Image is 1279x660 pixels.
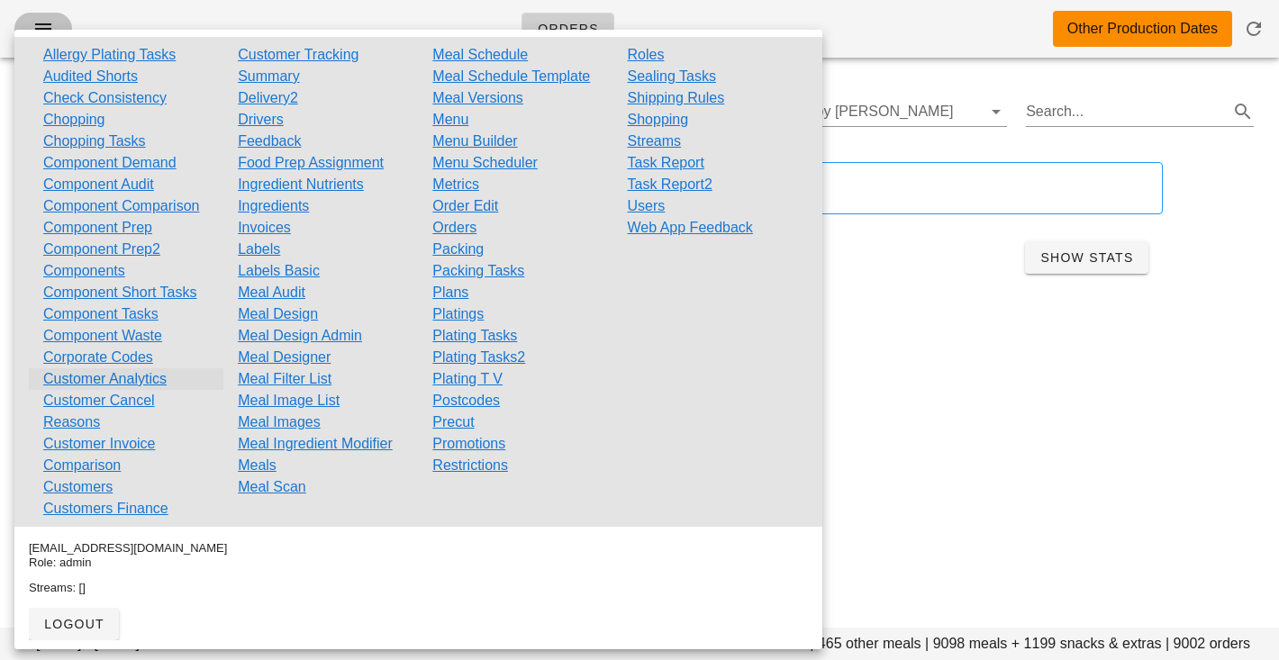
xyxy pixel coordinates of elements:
a: Promotions [432,433,505,455]
div: Streams: [] [29,581,808,595]
a: Audited Shorts [43,66,138,87]
div: Filter by [PERSON_NAME] [780,97,1008,126]
a: Delivery2 [238,87,298,109]
a: Component Prep [43,217,152,239]
a: Menu Scheduler [432,152,538,174]
a: Web App Feedback [628,217,753,239]
span: Show Stats [1039,250,1133,265]
a: Component Waste [43,325,162,347]
a: Ingredients [238,195,309,217]
a: Packing [432,239,484,260]
a: Component Audit [43,174,154,195]
a: Customer Cancel Reasons [43,390,209,433]
a: Component Prep2 [43,239,160,260]
a: Feedback [238,131,301,152]
a: Component Demand [43,152,177,174]
a: Orders [522,13,614,45]
a: Corporate Codes [43,347,153,368]
a: Plating Tasks2 [432,347,525,368]
a: Streams [628,131,682,152]
a: Check Consistency [43,87,167,109]
a: Orders [432,217,476,239]
a: Customer Tracking Summary [238,44,404,87]
a: Meal Design Admin [238,325,362,347]
a: Shopping [628,109,689,131]
div: Role: admin [29,556,808,570]
a: Postcodes [432,390,500,411]
a: Customers [43,476,113,498]
button: logout [29,608,119,640]
a: Meal Schedule [432,44,528,66]
a: Meal Schedule Template [432,66,590,87]
a: Meal Scan [238,476,306,498]
button: Show Stats [1025,241,1147,274]
a: Meal Ingredient Modifier [238,433,393,455]
a: Packing Tasks [432,260,524,282]
a: Menu Builder [432,131,517,152]
a: Ingredient Nutrients [238,174,364,195]
a: Meal Images [238,411,321,433]
a: Shipping Rules [628,87,725,109]
a: Task Report2 [628,174,712,195]
a: Plating Tasks [432,325,517,347]
a: Chopping Tasks [43,131,146,152]
div: [EMAIL_ADDRESS][DOMAIN_NAME] [29,541,808,556]
a: Sealing Tasks [628,66,716,87]
a: Roles [628,44,665,66]
a: Chopping [43,109,105,131]
a: Meals [238,455,277,476]
a: Plans [432,282,468,303]
a: Food Prep Assignment [238,152,384,174]
a: Labels [238,239,280,260]
a: Meal Versions [432,87,523,109]
a: Metrics [432,174,479,195]
a: Meal Image List [238,390,340,411]
span: Orders [537,22,599,36]
a: Component Tasks [43,303,159,325]
a: Customers Finance [43,498,168,520]
a: Component Comparison [43,195,199,217]
a: Users [628,195,666,217]
a: Platings [432,303,484,325]
a: Invoices [238,217,291,239]
a: Menu [432,109,468,131]
a: Customer Analytics [43,368,167,390]
span: logout [43,617,104,631]
a: Plating T V [432,368,503,390]
a: Allergy Plating Tasks [43,44,176,66]
a: Precut [432,411,474,433]
a: Customer Invoice Comparison [43,433,209,476]
a: Meal Filter List [238,368,331,390]
a: Meal Audit [238,282,305,303]
a: Task Report [628,152,704,174]
a: Components [43,260,125,282]
a: Labels Basic [238,260,320,282]
a: Meal Designer [238,347,331,368]
a: Component Short Tasks [43,282,196,303]
a: Restrictions [432,455,508,476]
div: Other Production Dates [1067,18,1218,40]
a: Order Edit [432,195,498,217]
a: Drivers [238,109,284,131]
a: Meal Design [238,303,318,325]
